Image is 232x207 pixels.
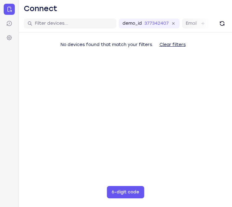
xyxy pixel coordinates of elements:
[24,4,57,14] h1: Connect
[107,186,144,198] button: 6-digit code
[35,20,113,27] input: Filter devices...
[217,19,227,28] button: Refresh
[4,32,15,43] a: Settings
[4,4,15,15] a: Connect
[155,39,191,51] button: Clear filters
[4,18,15,29] a: Sessions
[186,20,197,27] label: Email
[122,20,142,27] label: demo_id
[60,42,153,47] span: No devices found that match your filters.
